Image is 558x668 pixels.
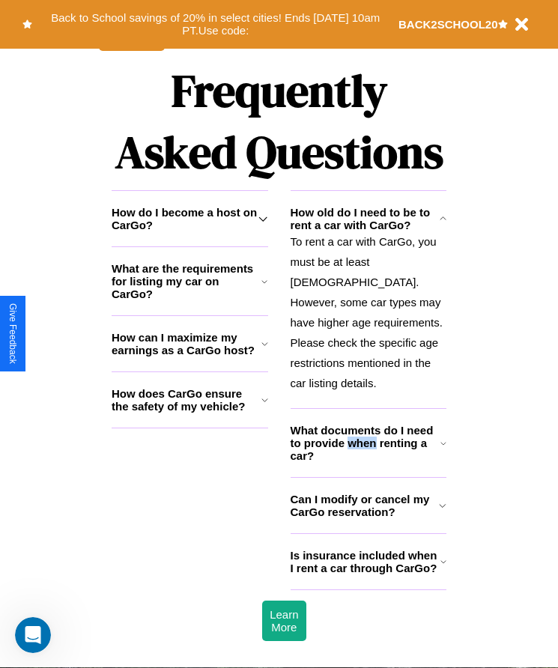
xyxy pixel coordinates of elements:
h3: What are the requirements for listing my car on CarGo? [112,262,261,300]
h3: How do I become a host on CarGo? [112,206,258,231]
p: To rent a car with CarGo, you must be at least [DEMOGRAPHIC_DATA]. However, some car types may ha... [291,231,447,393]
h3: How can I maximize my earnings as a CarGo host? [112,331,261,356]
h1: Frequently Asked Questions [112,52,446,190]
div: Give Feedback [7,303,18,364]
h3: Can I modify or cancel my CarGo reservation? [291,493,440,518]
b: BACK2SCHOOL20 [398,18,498,31]
h3: What documents do I need to provide when renting a car? [291,424,441,462]
h3: How does CarGo ensure the safety of my vehicle? [112,387,261,413]
h3: How old do I need to be to rent a car with CarGo? [291,206,440,231]
button: Learn More [262,601,306,641]
h3: Is insurance included when I rent a car through CarGo? [291,549,440,574]
iframe: Intercom live chat [15,617,51,653]
button: Back to School savings of 20% in select cities! Ends [DATE] 10am PT.Use code: [32,7,398,41]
